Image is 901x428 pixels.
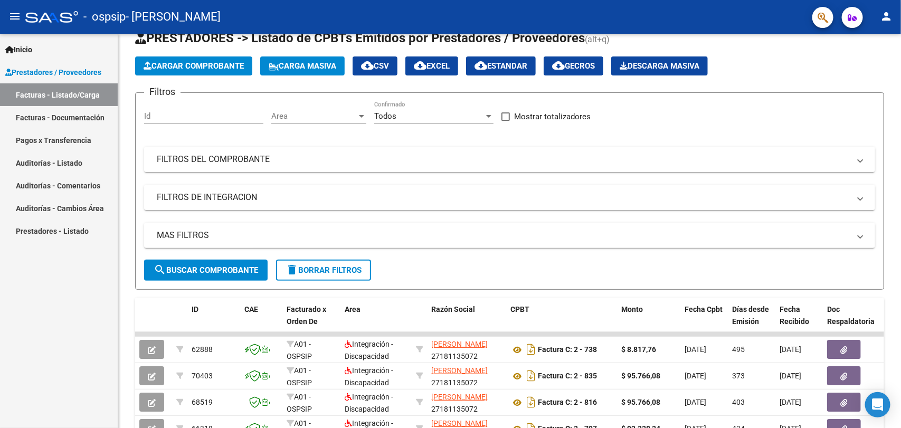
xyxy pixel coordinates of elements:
[552,59,565,72] mat-icon: cloud_download
[144,84,181,99] h3: Filtros
[475,61,527,71] span: Estandar
[611,56,708,75] button: Descarga Masiva
[621,372,660,380] strong: $ 95.766,08
[621,305,643,313] span: Monto
[865,392,890,417] div: Open Intercom Messenger
[524,394,538,411] i: Descargar documento
[5,66,101,78] span: Prestadores / Proveedores
[374,111,396,121] span: Todos
[732,305,769,326] span: Días desde Emisión
[126,5,221,28] span: - [PERSON_NAME]
[135,31,585,45] span: PRESTADORES -> Listado de CPBTs Emitidos por Prestadores / Proveedores
[154,263,166,276] mat-icon: search
[621,398,660,406] strong: $ 95.766,08
[728,298,775,345] datatable-header-cell: Días desde Emisión
[431,419,488,427] span: [PERSON_NAME]
[414,59,426,72] mat-icon: cloud_download
[466,56,536,75] button: Estandar
[187,298,240,345] datatable-header-cell: ID
[732,398,745,406] span: 403
[345,393,393,413] span: Integración - Discapacidad
[269,61,336,71] span: Carga Masiva
[345,305,361,313] span: Area
[431,393,488,401] span: [PERSON_NAME]
[617,298,680,345] datatable-header-cell: Monto
[685,305,723,313] span: Fecha Cpbt
[823,298,886,345] datatable-header-cell: Doc Respaldatoria
[514,110,591,123] span: Mostrar totalizadores
[524,367,538,384] i: Descargar documento
[780,398,801,406] span: [DATE]
[732,345,745,354] span: 495
[282,298,340,345] datatable-header-cell: Facturado x Orden De
[135,56,252,75] button: Cargar Comprobante
[538,372,597,381] strong: Factura C: 2 - 835
[405,56,458,75] button: EXCEL
[271,111,357,121] span: Area
[827,305,875,326] span: Doc Respaldatoria
[585,34,610,44] span: (alt+q)
[680,298,728,345] datatable-header-cell: Fecha Cpbt
[192,345,213,354] span: 62888
[157,230,850,241] mat-panel-title: MAS FILTROS
[157,154,850,165] mat-panel-title: FILTROS DEL COMPROBANTE
[8,10,21,23] mat-icon: menu
[538,346,597,354] strong: Factura C: 2 - 738
[431,340,488,348] span: [PERSON_NAME]
[780,372,801,380] span: [DATE]
[414,61,450,71] span: EXCEL
[732,372,745,380] span: 373
[345,340,393,360] span: Integración - Discapacidad
[611,56,708,75] app-download-masive: Descarga masiva de comprobantes (adjuntos)
[361,61,389,71] span: CSV
[287,366,312,387] span: A01 - OSPSIP
[880,10,893,23] mat-icon: person
[524,341,538,358] i: Descargar documento
[340,298,412,345] datatable-header-cell: Area
[685,398,706,406] span: [DATE]
[353,56,397,75] button: CSV
[427,298,506,345] datatable-header-cell: Razón Social
[620,61,699,71] span: Descarga Masiva
[621,345,656,354] strong: $ 8.817,76
[431,338,502,360] div: 27181135072
[286,265,362,275] span: Borrar Filtros
[775,298,823,345] datatable-header-cell: Fecha Recibido
[157,192,850,203] mat-panel-title: FILTROS DE INTEGRACION
[192,398,213,406] span: 68519
[552,61,595,71] span: Gecros
[286,263,298,276] mat-icon: delete
[144,147,875,172] mat-expansion-panel-header: FILTROS DEL COMPROBANTE
[345,366,393,387] span: Integración - Discapacidad
[287,305,326,326] span: Facturado x Orden De
[244,305,258,313] span: CAE
[83,5,126,28] span: - ospsip
[431,366,488,375] span: [PERSON_NAME]
[685,345,706,354] span: [DATE]
[276,260,371,281] button: Borrar Filtros
[431,365,502,387] div: 27181135072
[144,223,875,248] mat-expansion-panel-header: MAS FILTROS
[287,340,312,360] span: A01 - OSPSIP
[431,391,502,413] div: 27181135072
[5,44,32,55] span: Inicio
[192,372,213,380] span: 70403
[287,393,312,413] span: A01 - OSPSIP
[544,56,603,75] button: Gecros
[361,59,374,72] mat-icon: cloud_download
[240,298,282,345] datatable-header-cell: CAE
[475,59,487,72] mat-icon: cloud_download
[510,305,529,313] span: CPBT
[260,56,345,75] button: Carga Masiva
[144,61,244,71] span: Cargar Comprobante
[144,185,875,210] mat-expansion-panel-header: FILTROS DE INTEGRACION
[780,345,801,354] span: [DATE]
[506,298,617,345] datatable-header-cell: CPBT
[431,305,475,313] span: Razón Social
[538,398,597,407] strong: Factura C: 2 - 816
[144,260,268,281] button: Buscar Comprobante
[192,305,198,313] span: ID
[780,305,809,326] span: Fecha Recibido
[154,265,258,275] span: Buscar Comprobante
[685,372,706,380] span: [DATE]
